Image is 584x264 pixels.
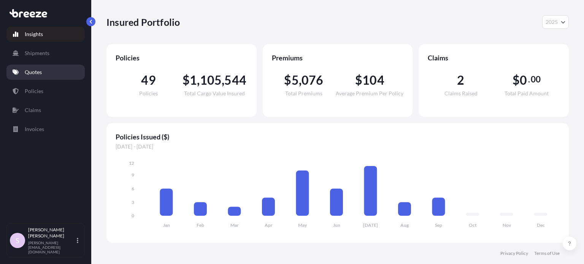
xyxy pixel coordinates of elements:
[230,222,239,228] tspan: Mar
[25,125,44,133] p: Invoices
[505,91,549,96] span: Total Paid Amount
[106,16,180,28] p: Insured Portfolio
[500,250,528,256] a: Privacy Policy
[400,222,409,228] tspan: Aug
[116,53,248,62] span: Policies
[513,74,520,86] span: $
[428,53,560,62] span: Claims
[298,222,307,228] tspan: May
[6,27,85,42] a: Insights
[197,222,204,228] tspan: Feb
[25,30,43,38] p: Insights
[6,103,85,118] a: Claims
[299,74,302,86] span: ,
[224,74,246,86] span: 544
[542,15,569,29] button: Year Selector
[25,106,41,114] p: Claims
[16,237,19,244] span: S
[272,53,404,62] span: Premiums
[222,74,224,86] span: ,
[457,74,464,86] span: 2
[444,91,478,96] span: Claims Raised
[336,91,403,96] span: Average Premium Per Policy
[503,222,511,228] tspan: Nov
[139,91,158,96] span: Policies
[363,222,378,228] tspan: [DATE]
[6,122,85,137] a: Invoices
[132,213,134,218] tspan: 0
[333,222,340,228] tspan: Jun
[284,74,291,86] span: $
[520,74,527,86] span: 0
[531,76,541,82] span: 00
[285,91,322,96] span: Total Premiums
[28,227,75,239] p: [PERSON_NAME] [PERSON_NAME]
[6,46,85,61] a: Shipments
[197,74,200,86] span: ,
[355,74,362,86] span: $
[132,172,134,178] tspan: 9
[163,222,170,228] tspan: Jan
[469,222,477,228] tspan: Oct
[25,87,43,95] p: Policies
[362,74,384,86] span: 104
[116,143,560,150] span: [DATE] - [DATE]
[190,74,197,86] span: 1
[302,74,324,86] span: 076
[537,222,545,228] tspan: Dec
[141,74,156,86] span: 49
[25,49,49,57] p: Shipments
[292,74,299,86] span: 5
[6,65,85,80] a: Quotes
[182,74,190,86] span: $
[200,74,222,86] span: 105
[132,199,134,205] tspan: 3
[28,240,75,254] p: [PERSON_NAME][EMAIL_ADDRESS][DOMAIN_NAME]
[265,222,273,228] tspan: Apr
[25,68,42,76] p: Quotes
[435,222,442,228] tspan: Sep
[132,186,134,191] tspan: 6
[129,160,134,166] tspan: 12
[546,18,558,26] span: 2025
[528,76,530,82] span: .
[116,132,560,141] span: Policies Issued ($)
[184,91,245,96] span: Total Cargo Value Insured
[534,250,560,256] a: Terms of Use
[6,84,85,99] a: Policies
